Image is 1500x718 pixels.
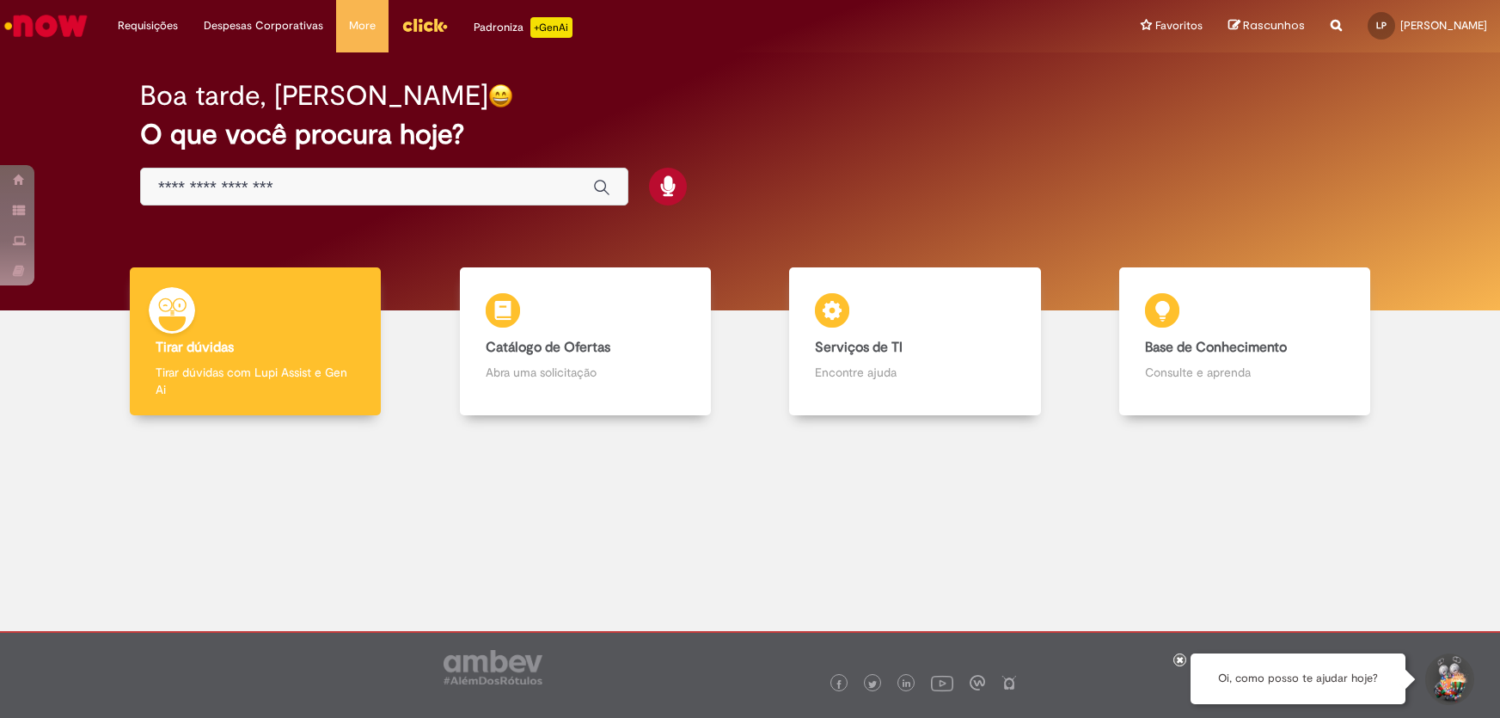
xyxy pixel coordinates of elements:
img: happy-face.png [488,83,513,108]
a: Base de Conhecimento Consulte e aprenda [1080,267,1410,416]
h2: O que você procura hoje? [140,120,1360,150]
span: Requisições [118,17,178,34]
img: click_logo_yellow_360x200.png [401,12,448,38]
a: Rascunhos [1228,18,1305,34]
div: Padroniza [474,17,572,38]
button: Iniciar Conversa de Suporte [1423,654,1474,705]
img: logo_footer_naosei.png [1001,675,1017,690]
img: logo_footer_twitter.png [868,680,877,689]
div: Oi, como posso te ajudar hoje? [1191,654,1405,704]
span: Rascunhos [1243,17,1305,34]
img: logo_footer_facebook.png [835,680,843,689]
a: Serviços de TI Encontre ajuda [750,267,1081,416]
p: Tirar dúvidas com Lupi Assist e Gen Ai [156,364,355,398]
b: Tirar dúvidas [156,339,234,356]
span: [PERSON_NAME] [1400,18,1487,33]
img: logo_footer_ambev_rotulo_gray.png [444,650,542,684]
img: logo_footer_youtube.png [931,672,953,694]
b: Base de Conhecimento [1145,339,1287,356]
p: Encontre ajuda [815,364,1014,381]
p: Consulte e aprenda [1145,364,1344,381]
h2: Boa tarde, [PERSON_NAME] [140,81,488,111]
span: LP [1376,20,1387,31]
span: Favoritos [1155,17,1203,34]
img: logo_footer_workplace.png [970,675,985,690]
p: +GenAi [530,17,572,38]
b: Catálogo de Ofertas [486,339,610,356]
img: ServiceNow [2,9,90,43]
p: Abra uma solicitação [486,364,685,381]
span: More [349,17,376,34]
span: Despesas Corporativas [204,17,323,34]
a: Catálogo de Ofertas Abra uma solicitação [420,267,750,416]
img: logo_footer_linkedin.png [903,679,911,690]
b: Serviços de TI [815,339,903,356]
a: Tirar dúvidas Tirar dúvidas com Lupi Assist e Gen Ai [90,267,420,416]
